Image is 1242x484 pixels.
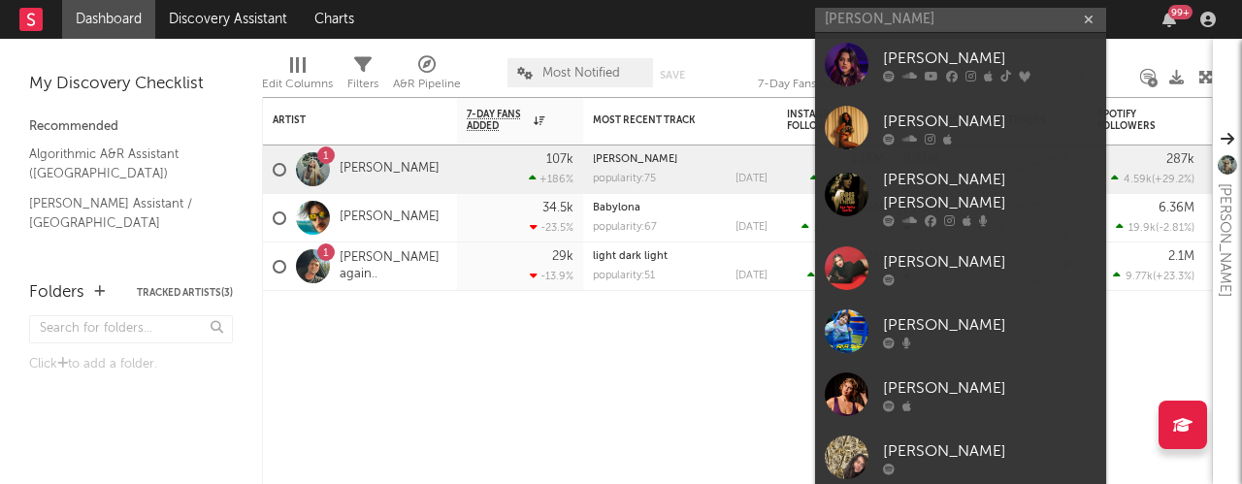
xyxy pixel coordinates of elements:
div: Edit Columns [262,48,333,105]
div: COSITA LINDA [593,154,768,165]
div: Instagram Followers [787,109,855,132]
div: [PERSON_NAME] [883,110,1096,133]
span: 7-Day Fans Added [467,109,529,132]
div: 7-Day Fans Added (7-Day Fans Added) [758,73,903,96]
div: Most Recent Track [593,114,738,126]
div: Babylona [593,203,768,213]
span: 4.59k [1124,175,1152,185]
div: [DATE] [735,222,768,233]
div: [PERSON_NAME] [883,250,1096,274]
div: [PERSON_NAME] [883,376,1096,400]
div: ( ) [810,173,884,185]
span: +29.2 % [1155,175,1192,185]
div: ( ) [807,270,884,282]
div: A&R Pipeline [393,48,461,105]
div: [PERSON_NAME] [883,47,1096,70]
a: [PERSON_NAME] [815,237,1106,300]
div: -13.9 % [530,270,573,282]
div: [PERSON_NAME] [883,313,1096,337]
div: +186 % [529,173,573,185]
div: Click to add a folder. [29,353,233,376]
a: Mexico Key Algorithmic Charts [29,242,213,264]
div: [PERSON_NAME] [PERSON_NAME] [883,169,1096,215]
a: [PERSON_NAME] Assistant / [GEOGRAPHIC_DATA] [29,193,213,233]
input: Search for folders... [29,315,233,343]
div: popularity: 51 [593,271,655,281]
div: 29k [552,250,573,263]
div: 107k [546,153,573,166]
a: [PERSON_NAME] [815,33,1106,96]
span: -2.81 % [1159,223,1192,234]
div: [DATE] [735,174,768,184]
div: light dark light [593,251,768,262]
div: ( ) [1113,270,1194,282]
a: [PERSON_NAME] [340,161,440,177]
span: +23.3 % [1156,272,1192,282]
span: Most Notified [542,67,620,80]
div: 287k [1166,153,1194,166]
div: [PERSON_NAME] [883,439,1096,463]
a: [PERSON_NAME] [815,96,1106,159]
div: A&R Pipeline [393,73,461,96]
a: [PERSON_NAME] [815,363,1106,426]
div: -23.5 % [530,221,573,234]
div: My Discovery Checklist [29,73,233,96]
div: ( ) [1116,221,1194,234]
a: light dark light [593,251,668,262]
div: 34.5k [542,202,573,214]
div: popularity: 67 [593,222,657,233]
div: 99 + [1168,5,1193,19]
a: Babylona [593,203,640,213]
a: [PERSON_NAME] [340,210,440,226]
div: Folders [29,281,84,305]
button: Tracked Artists(3) [137,288,233,298]
a: [PERSON_NAME] [815,300,1106,363]
a: [PERSON_NAME] again.. [340,250,447,283]
div: 7-Day Fans Added (7-Day Fans Added) [758,48,903,105]
div: [PERSON_NAME] [1213,183,1236,297]
a: [PERSON_NAME] [PERSON_NAME] [815,159,1106,237]
div: 2.1M [1168,250,1194,263]
div: [DATE] [735,271,768,281]
div: Filters [347,48,378,105]
span: 14.2k [814,223,840,234]
div: Edit Columns [262,73,333,96]
div: Artist [273,114,418,126]
button: 99+ [1162,12,1176,27]
a: [PERSON_NAME] [593,154,677,165]
button: Save [660,70,685,81]
div: ( ) [801,221,884,234]
div: Spotify Followers [1097,109,1165,132]
div: 6.36M [1159,202,1194,214]
div: Filters [347,73,378,96]
span: 9.77k [1126,272,1153,282]
span: 19.9k [1128,223,1156,234]
div: popularity: 75 [593,174,656,184]
div: Recommended [29,115,233,139]
a: Algorithmic A&R Assistant ([GEOGRAPHIC_DATA]) [29,144,213,183]
div: ( ) [1111,173,1194,185]
input: Search for artists [815,8,1106,32]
